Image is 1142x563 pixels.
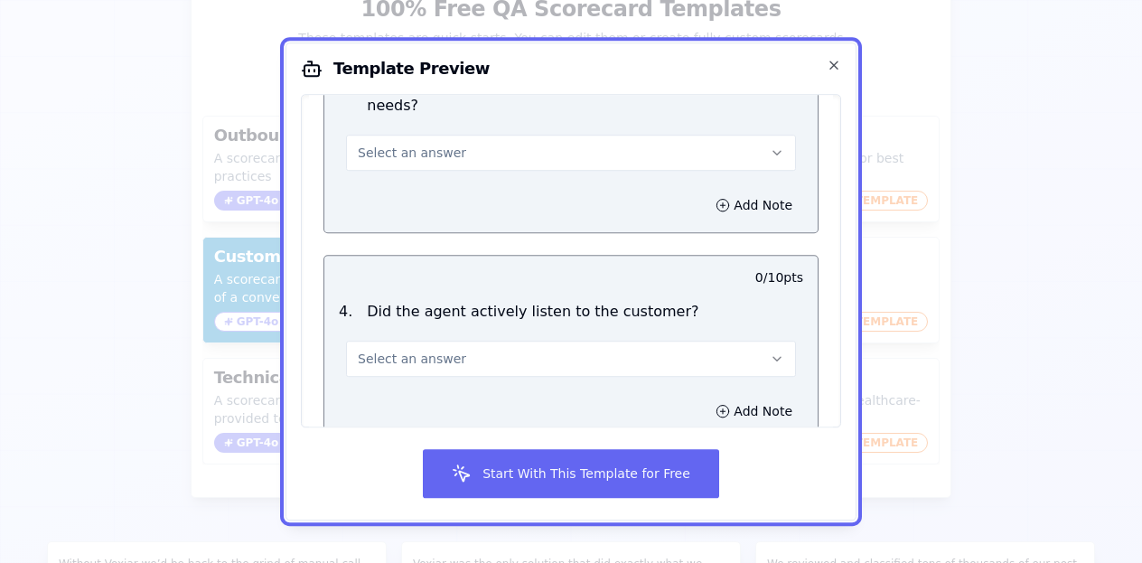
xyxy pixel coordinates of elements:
span: Select an answer [358,144,466,162]
p: Was the agent proactive in identifying the customer’s needs? [367,73,803,117]
p: Did the agent actively listen to the customer? [367,301,698,323]
p: 3 . [332,73,360,117]
p: 4 . [332,301,360,323]
button: Add Note [705,192,803,218]
p: 0 / 10 pts [755,268,803,286]
button: Add Note [705,399,803,424]
h2: Template Preview [301,58,841,80]
span: Select an answer [358,350,466,368]
button: Start With This Template for Free [423,449,719,498]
